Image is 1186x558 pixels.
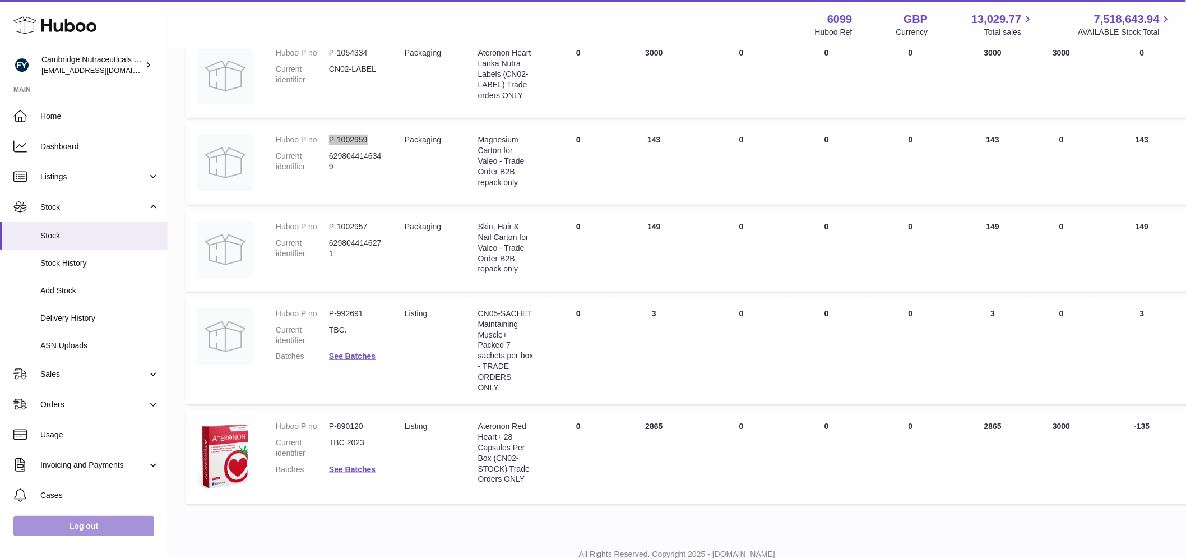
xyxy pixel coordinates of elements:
dt: Huboo P no [276,421,329,432]
span: ASN Uploads [40,340,159,351]
div: Ateronon Heart Lanka Nutra Labels (CN02-LABEL) Trade orders ONLY [478,48,534,100]
dt: Huboo P no [276,135,329,145]
td: 0 [787,210,867,292]
div: CN05-SACHET Maintaining Muscle+ Packed 7 sachets per box - TRADE ORDERS ONLY [478,308,534,393]
span: listing [405,422,427,431]
dt: Current identifier [276,64,329,85]
dt: Huboo P no [276,222,329,232]
span: Total sales [984,27,1034,38]
dt: Huboo P no [276,48,329,58]
span: [EMAIL_ADDRESS][DOMAIN_NAME] [41,66,165,75]
span: 0 [909,48,913,57]
dt: Current identifier [276,325,329,346]
td: 2865 [612,410,696,504]
strong: 6099 [827,12,853,27]
span: 0 [909,222,913,231]
dd: P-890120 [329,421,382,432]
span: Stock [40,230,159,241]
img: huboo@camnutra.com [13,57,30,73]
td: 3000 [1031,410,1092,504]
span: Stock History [40,258,159,269]
td: 0 [1031,123,1092,205]
dd: P-1002957 [329,222,382,232]
td: 0 [545,123,612,205]
dd: TBC. [329,325,382,346]
td: 3000 [612,36,696,118]
div: Ateronon Red Heart+ 28 Capsules Per Box (CN02-STOCK) Trade Orders ONLY [478,421,534,485]
span: listing [405,309,427,318]
img: product image [197,421,253,490]
td: 2865 [955,410,1031,504]
a: Log out [13,516,154,536]
span: Invoicing and Payments [40,460,147,471]
td: 0 [545,36,612,118]
td: 0 [545,297,612,404]
td: 0 [696,36,787,118]
dd: P-992691 [329,308,382,319]
a: 13,029.77 Total sales [971,12,1034,38]
dd: P-1054334 [329,48,382,58]
a: 7,518,643.94 AVAILABLE Stock Total [1078,12,1173,38]
dd: TBC 2023 [329,437,382,459]
td: 0 [1031,210,1092,292]
dd: 6298044146349 [329,151,382,172]
td: 0 [696,297,787,404]
dd: CN02-LABEL [329,64,382,85]
span: 13,029.77 [971,12,1021,27]
td: 0 [787,123,867,205]
span: packaging [405,48,441,57]
td: 3000 [955,36,1031,118]
img: product image [197,222,253,278]
td: 143 [612,123,696,205]
span: packaging [405,135,441,144]
span: Stock [40,202,147,213]
span: Listings [40,172,147,182]
td: 3 [955,297,1031,404]
a: See Batches [329,352,376,361]
td: 149 [955,210,1031,292]
span: Sales [40,369,147,380]
td: 0 [787,410,867,504]
img: product image [197,308,253,365]
span: packaging [405,222,441,231]
span: Dashboard [40,141,159,152]
div: Huboo Ref [815,27,853,38]
a: See Batches [329,465,376,474]
img: product image [197,135,253,191]
div: Currency [896,27,928,38]
td: 0 [787,36,867,118]
td: 0 [545,210,612,292]
span: 0 [909,135,913,144]
strong: GBP [904,12,928,27]
span: Delivery History [40,313,159,324]
td: 0 [696,123,787,205]
td: 0 [696,410,787,504]
span: 7,518,643.94 [1094,12,1160,27]
dt: Batches [276,351,329,362]
span: 0 [909,422,913,431]
div: Skin, Hair & Nail Carton for Valeo - Trade Order B2B repack only [478,222,534,274]
span: Add Stock [40,285,159,296]
td: 0 [696,210,787,292]
td: 149 [612,210,696,292]
span: Orders [40,399,147,410]
div: Magnesium Carton for Valeo - Trade Order B2B repack only [478,135,534,187]
span: AVAILABLE Stock Total [1078,27,1173,38]
span: Cases [40,490,159,501]
dd: 6298044146271 [329,238,382,259]
dt: Huboo P no [276,308,329,319]
td: 0 [787,297,867,404]
td: 0 [1031,297,1092,404]
div: Cambridge Nutraceuticals Ltd [41,54,142,76]
span: 0 [909,309,913,318]
td: 3000 [1031,36,1092,118]
dt: Current identifier [276,238,329,259]
dd: P-1002959 [329,135,382,145]
span: Home [40,111,159,122]
span: Usage [40,430,159,440]
dt: Current identifier [276,437,329,459]
img: product image [197,48,253,104]
td: 3 [612,297,696,404]
dt: Batches [276,464,329,475]
dt: Current identifier [276,151,329,172]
